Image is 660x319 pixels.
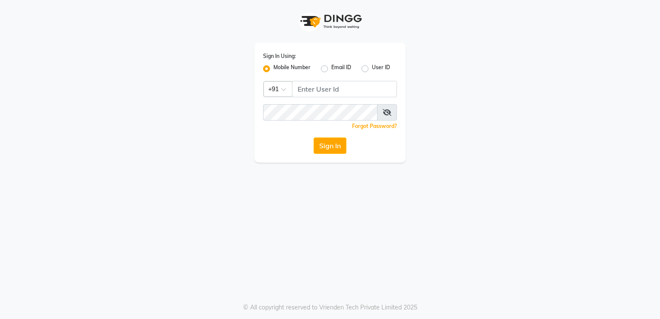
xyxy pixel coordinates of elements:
[372,64,390,74] label: User ID
[314,137,346,154] button: Sign In
[273,64,311,74] label: Mobile Number
[331,64,351,74] label: Email ID
[263,52,296,60] label: Sign In Using:
[292,81,397,97] input: Username
[295,9,365,34] img: logo1.svg
[263,104,378,121] input: Username
[352,123,397,129] a: Forgot Password?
